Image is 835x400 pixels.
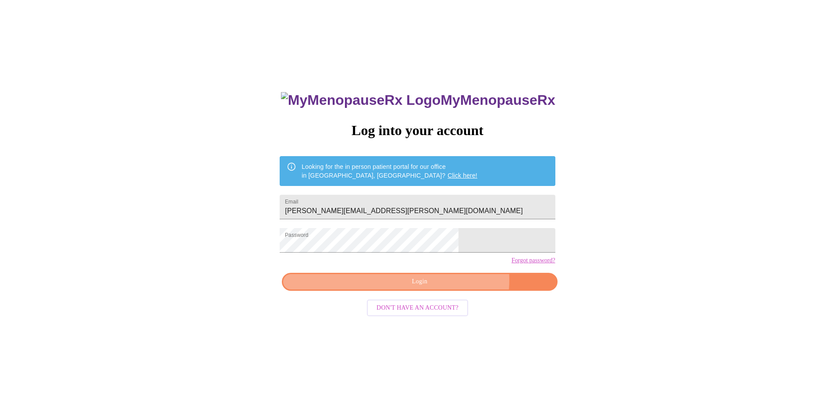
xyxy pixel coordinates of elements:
a: Forgot password? [512,257,555,264]
a: Don't have an account? [365,304,470,311]
a: Click here! [448,172,477,179]
button: Don't have an account? [367,300,468,317]
div: Looking for the in person patient portal for our office in [GEOGRAPHIC_DATA], [GEOGRAPHIC_DATA]? [302,159,477,183]
span: Login [292,276,547,287]
h3: MyMenopauseRx [281,92,555,108]
span: Don't have an account? [377,303,458,314]
h3: Log into your account [280,122,555,139]
img: MyMenopauseRx Logo [281,92,441,108]
button: Login [282,273,557,291]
